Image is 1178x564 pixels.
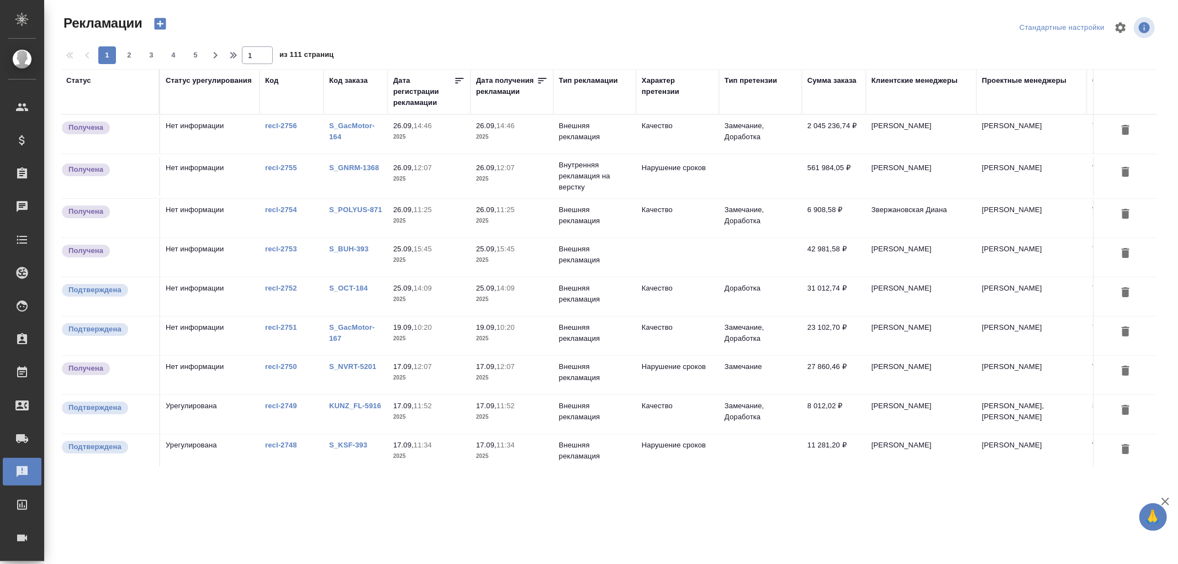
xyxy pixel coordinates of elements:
td: Урегулирована [160,395,260,434]
td: Замечание, Доработка [719,317,802,355]
p: 15:45 [496,245,515,253]
p: Подтверждена [68,402,122,413]
td: Нет информации [160,238,260,277]
td: [PERSON_NAME] [866,157,976,196]
div: Код [265,75,278,86]
button: Удалить [1116,162,1135,183]
td: Внешняя рекламация [553,115,636,154]
td: Нарушение сроков [636,356,719,394]
td: Качество [636,395,719,434]
p: 26.09, [476,205,496,214]
p: Подтверждена [68,324,122,335]
p: 2025 [393,333,465,344]
p: 17.09, [476,441,496,449]
div: Код заказа [329,75,368,86]
p: 14:46 [414,122,432,130]
a: recl-2755 [265,164,297,172]
p: 2025 [393,131,465,143]
td: Нет информации [160,277,260,316]
p: 2025 [476,255,548,266]
p: 2025 [393,451,465,462]
p: Получена [68,206,103,217]
td: Нет информации [160,199,260,238]
td: Внешняя рекламация [553,277,636,316]
td: Внешняя рекламация [553,356,636,394]
p: 12:07 [414,164,432,172]
p: 2025 [393,412,465,423]
a: KUNZ_FL-5916 [329,402,381,410]
p: 19.09, [393,323,414,331]
button: 5 [187,46,204,64]
a: S_GacMotor-167 [329,323,374,342]
button: Удалить [1116,400,1135,421]
td: 2 045 236,74 ₽ [802,115,866,154]
button: 2 [120,46,138,64]
td: Нарушение сроков [636,157,719,196]
p: 12:07 [414,362,432,371]
td: Внешняя рекламация [553,317,636,355]
td: 561 984,05 ₽ [802,157,866,196]
a: recl-2754 [265,205,297,214]
p: 2025 [393,294,465,305]
button: Удалить [1116,440,1135,460]
td: Замечание, Доработка [719,115,802,154]
td: Замечание, Доработка [719,395,802,434]
td: [PERSON_NAME] [976,434,1087,473]
p: 2025 [393,255,465,266]
button: Удалить [1116,244,1135,264]
div: Проектные менеджеры [982,75,1066,86]
p: 2025 [476,173,548,185]
span: 5 [187,50,204,61]
td: Внешняя рекламация [553,238,636,277]
button: Удалить [1116,283,1135,303]
td: [PERSON_NAME] [976,157,1087,196]
p: 19.09, [476,323,496,331]
div: Сумма заказа [807,75,857,86]
td: Качество [636,317,719,355]
p: Получена [68,164,103,175]
button: Удалить [1116,120,1135,141]
p: 17.09, [476,402,496,410]
p: 2025 [476,333,548,344]
div: Статус [66,75,91,86]
td: [PERSON_NAME] [866,115,976,154]
td: [PERSON_NAME] [866,434,976,473]
td: Нарушение сроков [636,434,719,473]
td: Замечание, Доработка [719,199,802,238]
p: Получена [68,122,103,133]
p: 26.09, [476,122,496,130]
td: 42 981,58 ₽ [802,238,866,277]
p: 26.09, [393,122,414,130]
td: [PERSON_NAME] [866,277,976,316]
span: 2 [120,50,138,61]
td: [PERSON_NAME], [PERSON_NAME] [976,395,1087,434]
div: Дата получения рекламации [476,75,537,97]
td: [PERSON_NAME] [976,356,1087,394]
td: 27 860,46 ₽ [802,356,866,394]
button: Удалить [1116,322,1135,342]
p: 17.09, [393,402,414,410]
td: 8 012,02 ₽ [802,395,866,434]
p: 2025 [476,215,548,226]
a: S_NVRT-5201 [329,362,376,371]
td: [PERSON_NAME] [866,356,976,394]
div: Характер претензии [642,75,714,97]
td: Замечание [719,356,802,394]
p: 11:25 [414,205,432,214]
p: 26.09, [476,164,496,172]
td: Доработка [719,277,802,316]
p: 14:09 [414,284,432,292]
span: 4 [165,50,182,61]
p: 11:25 [496,205,515,214]
div: Клиентские менеджеры [871,75,958,86]
td: [PERSON_NAME] [976,317,1087,355]
div: Тип претензии [725,75,777,86]
p: 17.09, [393,362,414,371]
p: 2025 [476,131,548,143]
p: 25.09, [476,245,496,253]
p: 2025 [393,372,465,383]
a: S_BUH-393 [329,245,368,253]
button: Создать [147,14,173,33]
p: 26.09, [393,205,414,214]
p: 26.09, [393,164,414,172]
